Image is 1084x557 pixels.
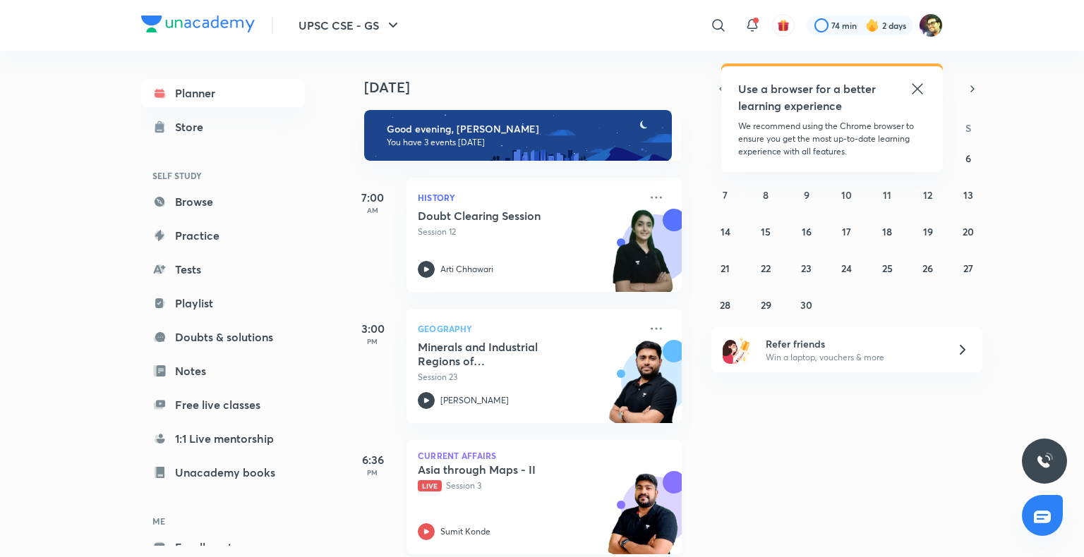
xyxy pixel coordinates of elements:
[882,225,892,238] abbr: September 18, 2025
[714,257,737,279] button: September 21, 2025
[440,263,493,276] p: Arti Chhawari
[963,225,974,238] abbr: September 20, 2025
[723,188,728,202] abbr: September 7, 2025
[965,152,971,165] abbr: September 6, 2025
[418,479,639,492] p: Session 3
[604,209,682,306] img: unacademy
[141,424,305,453] a: 1:1 Live mentorship
[754,293,777,316] button: September 29, 2025
[141,458,305,486] a: Unacademy books
[175,118,212,135] div: Store
[795,293,818,316] button: September 30, 2025
[795,220,818,243] button: September 16, 2025
[842,225,851,238] abbr: September 17, 2025
[738,120,926,158] p: We recommend using the Chrome browser to ensure you get the most up-to-date learning experience w...
[917,257,939,279] button: September 26, 2025
[965,121,971,135] abbr: Saturday
[344,468,401,477] p: PM
[418,189,639,206] p: History
[418,480,442,491] span: Live
[876,220,898,243] button: September 18, 2025
[387,123,659,135] h6: Good evening, [PERSON_NAME]
[344,189,401,206] h5: 7:00
[714,183,737,206] button: September 7, 2025
[754,257,777,279] button: September 22, 2025
[963,262,973,275] abbr: September 27, 2025
[290,11,410,39] button: UPSC CSE - GS
[761,262,771,275] abbr: September 22, 2025
[418,451,670,460] p: Current Affairs
[801,262,812,275] abbr: September 23, 2025
[836,220,858,243] button: September 17, 2025
[714,220,737,243] button: September 14, 2025
[604,340,682,437] img: unacademy
[418,226,639,238] p: Session 12
[344,451,401,468] h5: 6:36
[141,289,305,317] a: Playlist
[364,110,672,161] img: evening
[761,298,771,312] abbr: September 29, 2025
[418,463,594,477] h5: Asia through Maps - II
[418,340,594,368] h5: Minerals and Industrial Regions of India - III
[963,188,973,202] abbr: September 13, 2025
[141,164,305,188] h6: SELF STUDY
[795,183,818,206] button: September 9, 2025
[923,225,933,238] abbr: September 19, 2025
[766,351,939,364] p: Win a laptop, vouchers & more
[720,298,730,312] abbr: September 28, 2025
[141,255,305,283] a: Tests
[723,336,751,364] img: referral
[917,183,939,206] button: September 12, 2025
[917,220,939,243] button: September 19, 2025
[795,257,818,279] button: September 23, 2025
[800,298,812,312] abbr: September 30, 2025
[923,188,932,202] abbr: September 12, 2025
[738,80,879,114] h5: Use a browser for a better learning experience
[876,257,898,279] button: September 25, 2025
[957,183,980,206] button: September 13, 2025
[754,220,777,243] button: September 15, 2025
[919,13,943,37] img: Mukesh Kumar Shahi
[141,391,305,419] a: Free live classes
[763,188,769,202] abbr: September 8, 2025
[772,14,795,37] button: avatar
[141,357,305,385] a: Notes
[882,262,893,275] abbr: September 25, 2025
[141,509,305,533] h6: ME
[777,19,790,32] img: avatar
[876,183,898,206] button: September 11, 2025
[761,225,771,238] abbr: September 15, 2025
[804,188,809,202] abbr: September 9, 2025
[836,183,858,206] button: September 10, 2025
[957,220,980,243] button: September 20, 2025
[754,183,777,206] button: September 8, 2025
[841,188,852,202] abbr: September 10, 2025
[418,209,594,223] h5: Doubt Clearing Session
[721,225,730,238] abbr: September 14, 2025
[865,18,879,32] img: streak
[141,16,255,32] img: Company Logo
[1036,453,1053,470] img: ttu
[922,262,933,275] abbr: September 26, 2025
[141,113,305,141] a: Store
[141,79,305,107] a: Planner
[766,336,939,351] h6: Refer friends
[957,147,980,169] button: September 6, 2025
[802,225,812,238] abbr: September 16, 2025
[344,337,401,345] p: PM
[344,320,401,337] h5: 3:00
[883,188,891,202] abbr: September 11, 2025
[841,262,852,275] abbr: September 24, 2025
[418,371,639,384] p: Session 23
[344,206,401,214] p: AM
[141,188,305,216] a: Browse
[387,137,659,148] p: You have 3 events [DATE]
[141,16,255,36] a: Company Logo
[418,320,639,337] p: Geography
[836,257,858,279] button: September 24, 2025
[141,221,305,250] a: Practice
[440,394,509,407] p: [PERSON_NAME]
[721,262,730,275] abbr: September 21, 2025
[714,293,737,316] button: September 28, 2025
[141,323,305,351] a: Doubts & solutions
